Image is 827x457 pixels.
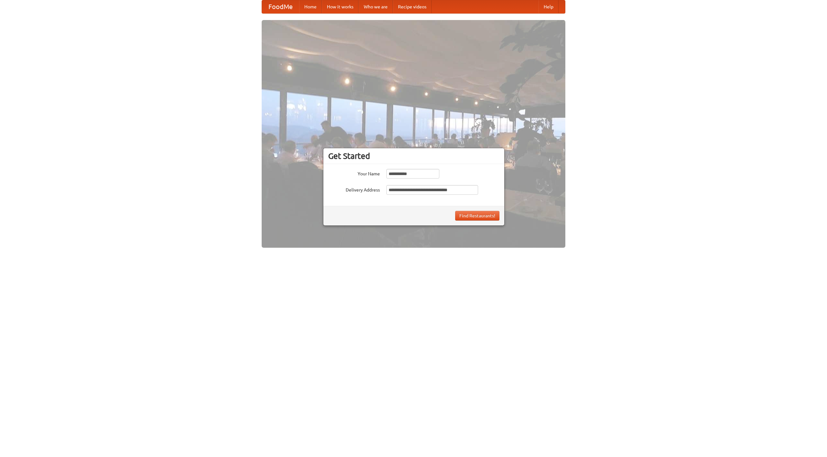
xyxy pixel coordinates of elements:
a: Who we are [359,0,393,13]
a: FoodMe [262,0,299,13]
h3: Get Started [328,151,499,161]
a: Help [539,0,559,13]
button: Find Restaurants! [455,211,499,221]
label: Delivery Address [328,185,380,193]
label: Your Name [328,169,380,177]
a: Home [299,0,322,13]
a: Recipe videos [393,0,432,13]
a: How it works [322,0,359,13]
